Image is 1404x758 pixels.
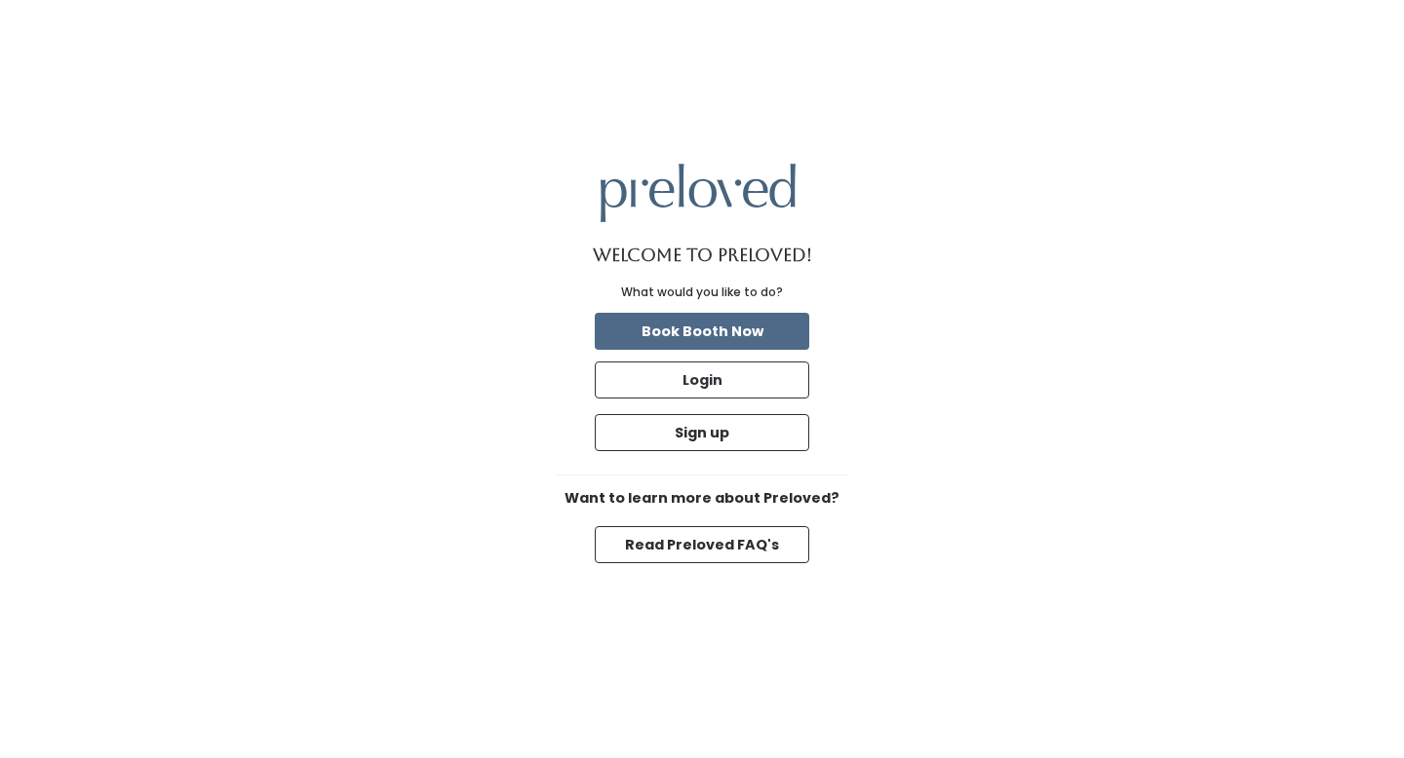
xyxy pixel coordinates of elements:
[621,284,783,301] div: What would you like to do?
[595,361,809,398] button: Login
[593,246,812,265] h1: Welcome to Preloved!
[595,414,809,451] button: Sign up
[601,164,796,221] img: preloved logo
[591,358,813,402] a: Login
[595,313,809,350] button: Book Booth Now
[595,526,809,563] button: Read Preloved FAQ's
[556,491,848,507] h6: Want to learn more about Preloved?
[591,410,813,455] a: Sign up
